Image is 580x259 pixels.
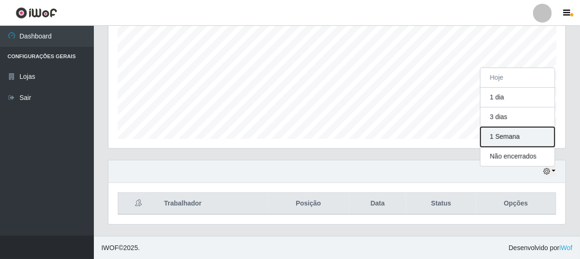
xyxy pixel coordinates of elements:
[481,147,555,166] button: Não encerrados
[267,193,349,215] th: Posição
[509,243,572,253] span: Desenvolvido por
[101,244,119,251] span: IWOF
[481,127,555,147] button: 1 Semana
[481,68,555,88] button: Hoje
[101,243,140,253] span: © 2025 .
[481,88,555,107] button: 1 dia
[481,107,555,127] button: 3 dias
[15,7,57,19] img: CoreUI Logo
[349,193,406,215] th: Data
[559,244,572,251] a: iWof
[159,193,268,215] th: Trabalhador
[476,193,556,215] th: Opções
[406,193,476,215] th: Status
